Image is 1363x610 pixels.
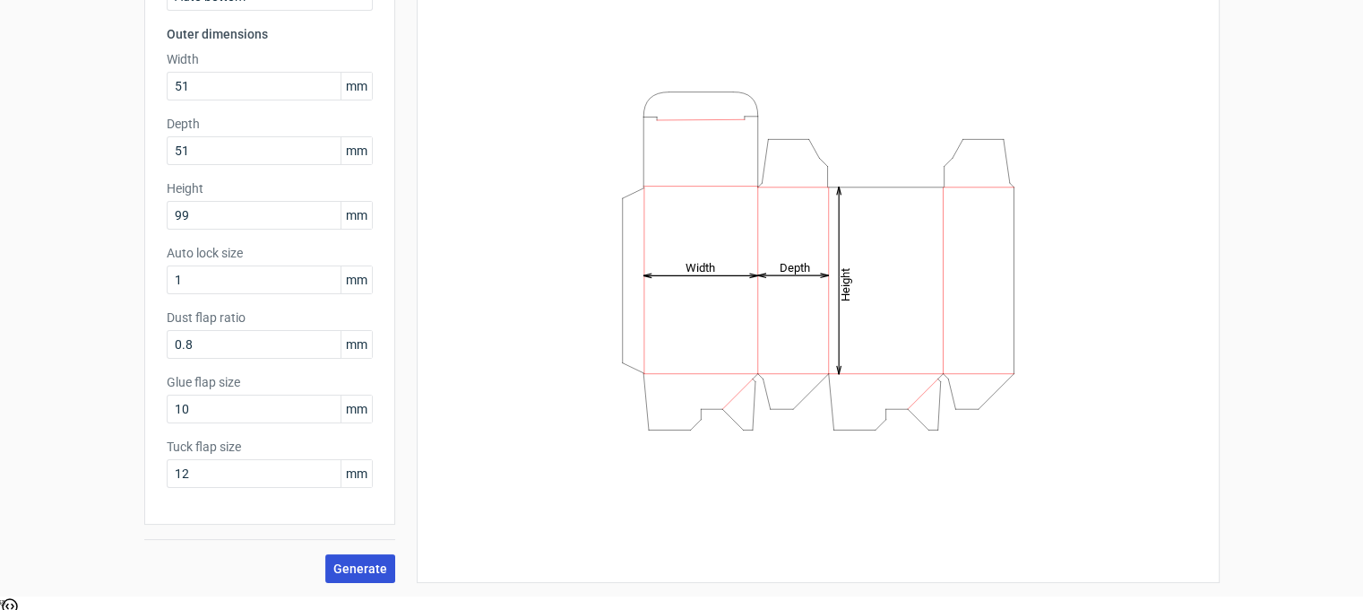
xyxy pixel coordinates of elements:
[167,373,373,391] label: Glue flap size
[341,202,372,229] span: mm
[341,331,372,358] span: mm
[779,260,809,274] tspan: Depth
[325,554,395,583] button: Generate
[341,396,372,423] span: mm
[341,137,372,164] span: mm
[167,244,373,262] label: Auto lock size
[167,115,373,133] label: Depth
[333,562,387,575] span: Generate
[167,438,373,456] label: Tuck flap size
[838,267,851,301] tspan: Height
[341,460,372,487] span: mm
[167,309,373,327] label: Dust flap ratio
[685,260,714,274] tspan: Width
[341,73,372,100] span: mm
[341,266,372,293] span: mm
[167,25,373,43] h3: Outer dimensions
[167,179,373,197] label: Height
[167,50,373,68] label: Width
